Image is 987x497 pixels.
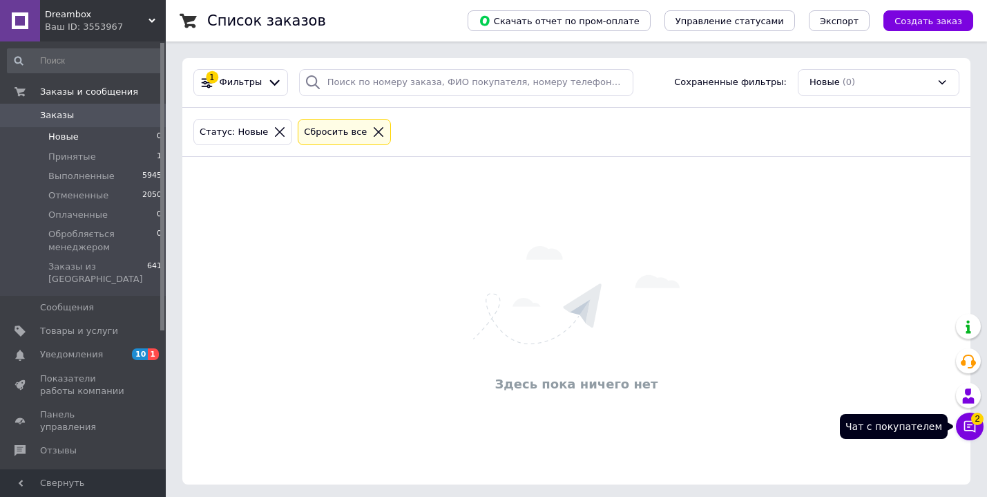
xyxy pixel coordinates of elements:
[809,76,840,89] span: Новые
[48,151,96,163] span: Принятые
[206,71,218,84] div: 1
[40,409,128,433] span: Панель управления
[142,170,162,182] span: 5945
[147,261,162,285] span: 641
[220,76,262,89] span: Фильтры
[840,414,948,439] div: Чат с покупателем
[956,413,984,440] button: Чат с покупателем2
[664,10,795,31] button: Управление статусами
[48,209,108,221] span: Оплаченные
[843,77,855,87] span: (0)
[48,261,147,285] span: Заказы из [GEOGRAPHIC_DATA]
[883,10,973,31] button: Создать заказ
[870,15,973,26] a: Создать заказ
[468,10,651,31] button: Скачать отчет по пром-оплате
[40,469,97,481] span: Покупатели
[40,109,74,122] span: Заказы
[45,21,166,33] div: Ваш ID: 3553967
[299,69,633,96] input: Поиск по номеру заказа, ФИО покупателя, номеру телефона, Email, номеру накладной
[157,131,162,143] span: 0
[157,209,162,221] span: 0
[479,15,640,27] span: Скачать отчет по пром-оплате
[48,189,108,202] span: Отмененные
[148,348,159,360] span: 1
[40,86,138,98] span: Заказы и сообщения
[189,375,964,393] div: Здесь пока ничего нет
[142,189,162,202] span: 2050
[809,10,870,31] button: Экспорт
[674,76,787,89] span: Сохраненные фильтры:
[301,125,370,140] div: Сбросить все
[971,412,984,424] span: 2
[894,16,962,26] span: Создать заказ
[40,348,103,361] span: Уведомления
[40,301,94,314] span: Сообщения
[7,48,163,73] input: Поиск
[207,12,326,29] h1: Список заказов
[820,16,859,26] span: Экспорт
[157,228,162,253] span: 0
[45,8,148,21] span: Dreambox
[40,373,128,397] span: Показатели работы компании
[48,170,115,182] span: Выполненные
[157,151,162,163] span: 1
[40,325,118,337] span: Товары и услуги
[48,228,157,253] span: Обробляється менеджером
[132,348,148,360] span: 10
[40,444,77,457] span: Отзывы
[197,125,271,140] div: Статус: Новые
[48,131,79,143] span: Новые
[675,16,784,26] span: Управление статусами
